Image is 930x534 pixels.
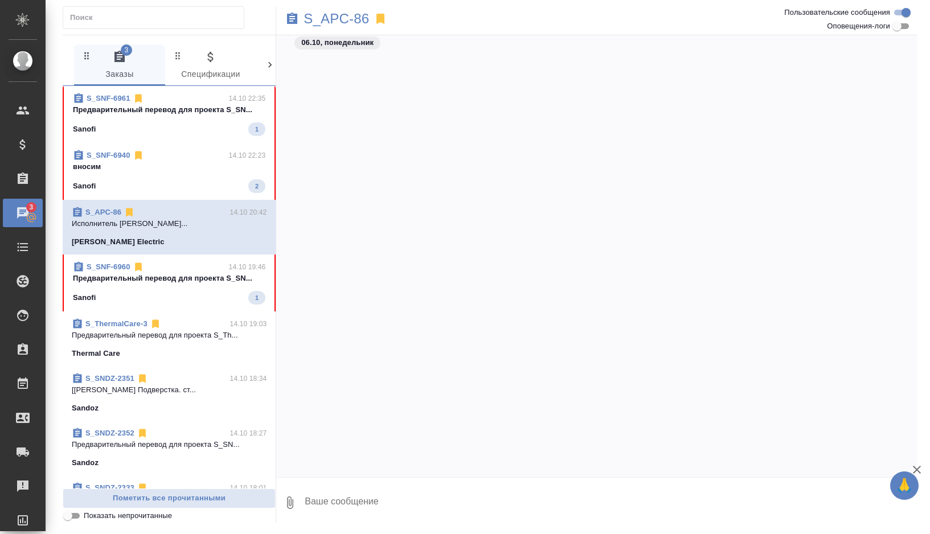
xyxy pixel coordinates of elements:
p: 14.10 22:23 [229,150,266,161]
svg: Отписаться [133,93,144,104]
svg: Отписаться [133,261,144,273]
span: Спецификации [172,50,249,81]
svg: Отписаться [124,207,135,218]
button: Пометить все прочитанными [63,488,276,508]
a: S_SNDZ-2351 [85,374,134,383]
a: S_APC-86 [304,13,369,24]
button: 🙏 [890,471,919,500]
span: 2 [248,180,265,192]
span: 3 [22,202,40,213]
span: Клиенты [263,50,341,81]
p: Sandoz [72,457,99,469]
p: 06.10, понедельник [301,37,374,48]
p: 14.10 18:01 [230,482,267,494]
p: Предварительный перевод для проекта S_Th... [72,330,267,341]
p: 14.10 18:34 [230,373,267,384]
span: 3 [121,44,132,56]
div: S_SNDZ-235214.10 18:27Предварительный перевод для проекта S_SN...Sandoz [63,421,276,475]
svg: Отписаться [150,318,161,330]
p: 14.10 22:35 [229,93,266,104]
svg: Зажми и перетащи, чтобы поменять порядок вкладок [81,50,92,61]
div: S_SNF-694014.10 22:23вносимSanofi2 [63,143,276,200]
a: S_APC-86 [85,208,121,216]
p: 14.10 19:46 [229,261,266,273]
p: Sandoz [72,402,99,414]
p: Thermal Care [72,348,120,359]
p: 14.10 19:03 [230,318,267,330]
svg: Зажми и перетащи, чтобы поменять порядок вкладок [173,50,183,61]
svg: Отписаться [137,428,148,439]
div: S_SNDZ-235114.10 18:34[[PERSON_NAME] Подверстка. ст...Sandoz [63,366,276,421]
a: S_SNF-6961 [87,94,130,102]
p: Sanofi [73,124,96,135]
a: S_SNF-6960 [87,262,130,271]
p: Предварительный перевод для проекта S_SN... [72,439,267,450]
span: 🙏 [895,474,914,498]
p: Предварительный перевод для проекта S_SN... [73,104,265,116]
span: 1 [248,292,265,303]
p: Sanofi [73,180,96,192]
div: S_SNF-696014.10 19:46Предварительный перевод для проекта S_SN...Sanofi1 [63,254,276,311]
span: Оповещения-логи [827,20,890,32]
div: S_SNF-696114.10 22:35Предварительный перевод для проекта S_SN...Sanofi1 [63,86,276,143]
p: вносим [73,161,265,172]
p: [PERSON_NAME] Electric [72,236,165,248]
p: Предварительный перевод для проекта S_SN... [73,273,265,284]
svg: Зажми и перетащи, чтобы поменять порядок вкладок [264,50,275,61]
svg: Отписаться [137,482,148,494]
a: S_SNF-6940 [87,151,130,159]
p: 14.10 20:42 [230,207,267,218]
div: S_APC-8614.10 20:42Исполнитель [PERSON_NAME]...[PERSON_NAME] Electric [63,200,276,254]
div: S_SNDZ-233314.10 18:01спасибо! забралаSandoz [63,475,276,530]
a: S_SNDZ-2352 [85,429,134,437]
a: 3 [3,199,43,227]
span: 1 [248,124,265,135]
a: S_ThermalCare-3 [85,319,148,328]
span: Пользовательские сообщения [784,7,890,18]
svg: Отписаться [133,150,144,161]
p: Исполнитель [PERSON_NAME]... [72,218,267,229]
input: Поиск [70,10,244,26]
span: Показать непрочитанные [84,510,172,521]
p: 14.10 18:27 [230,428,267,439]
a: S_SNDZ-2333 [85,483,134,492]
svg: Отписаться [137,373,148,384]
div: S_ThermalCare-314.10 19:03Предварительный перевод для проекта S_Th...Thermal Care [63,311,276,366]
span: Пометить все прочитанными [69,492,269,505]
p: Sanofi [73,292,96,303]
span: Заказы [81,50,158,81]
p: [[PERSON_NAME] Подверстка. ст... [72,384,267,396]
